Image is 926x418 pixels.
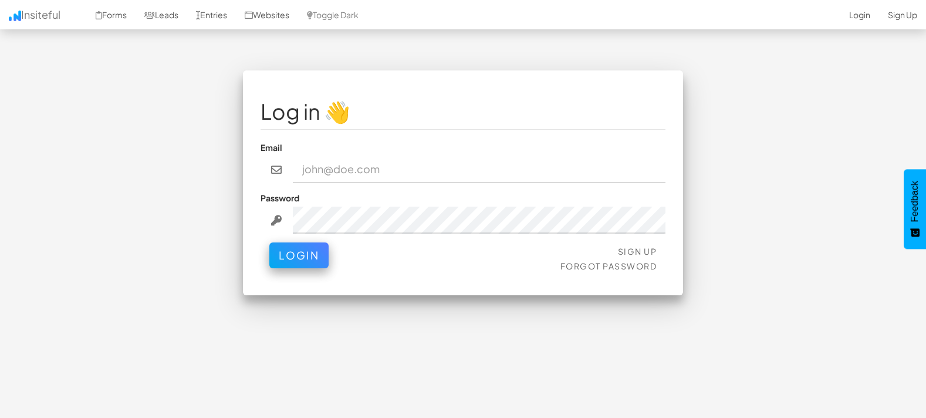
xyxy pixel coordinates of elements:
[904,169,926,249] button: Feedback - Show survey
[269,242,329,268] button: Login
[618,246,657,257] a: Sign Up
[293,156,666,183] input: john@doe.com
[261,192,299,204] label: Password
[560,261,657,271] a: Forgot Password
[910,181,920,222] span: Feedback
[261,141,282,153] label: Email
[9,11,21,21] img: icon.png
[261,100,665,123] h1: Log in 👋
